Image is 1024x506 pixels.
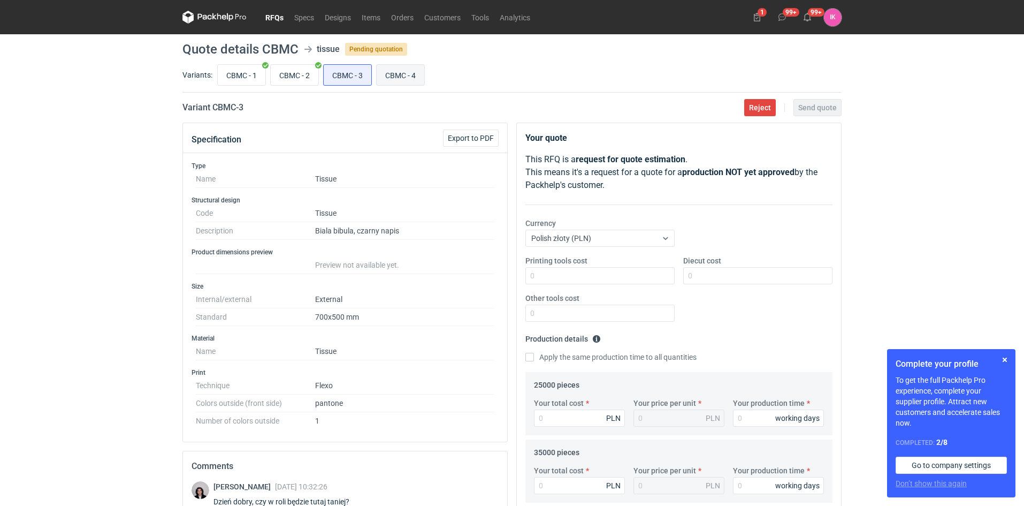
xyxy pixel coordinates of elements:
h3: Product dimensions preview [192,248,499,256]
label: Printing tools cost [525,255,587,266]
h3: Type [192,162,499,170]
label: Variants: [182,70,212,80]
input: 0 [525,267,675,284]
dt: Name [196,170,315,188]
dd: Tissue [315,205,494,222]
h3: Print [192,368,499,377]
h2: Comments [192,460,499,473]
div: Completed: [896,437,1007,448]
button: Send quote [793,99,842,116]
label: Your total cost [534,398,584,409]
a: RFQs [260,11,289,24]
span: [DATE] 10:32:26 [275,482,327,491]
button: Export to PDF [443,130,499,147]
button: Don’t show this again [896,478,967,489]
a: Specs [289,11,319,24]
dd: Biala bibula, czarny napis [315,222,494,240]
a: Analytics [494,11,536,24]
input: 0 [733,477,824,494]
dt: Name [196,343,315,360]
strong: Your quote [525,133,567,143]
div: PLN [606,480,621,491]
dt: Number of colors outside [196,412,315,425]
legend: 25000 pieces [534,376,579,389]
dd: 700x500 mm [315,308,494,326]
label: CBMC - 2 [270,64,319,86]
label: Your production time [733,465,805,476]
dd: Tissue [315,343,494,360]
dt: Technique [196,377,315,395]
div: PLN [706,413,720,424]
svg: Packhelp Pro [182,11,247,24]
h1: Quote details CBMC [182,43,299,56]
span: Preview not available yet. [315,261,399,269]
label: CBMC - 3 [323,64,372,86]
input: 0 [733,410,824,427]
div: PLN [606,413,621,424]
p: This RFQ is a . This means it's a request for a quote for a by the Packhelp's customer. [525,153,832,192]
input: 0 [534,477,625,494]
label: Your total cost [534,465,584,476]
dd: pantone [315,395,494,412]
label: Other tools cost [525,293,579,304]
div: working days [775,413,820,424]
legend: 35000 pieces [534,444,579,457]
strong: request for quote estimation [576,154,685,164]
label: Currency [525,218,556,229]
label: CBMC - 4 [376,64,425,86]
div: tissue [317,43,340,56]
dd: Tissue [315,170,494,188]
a: Go to company settings [896,457,1007,474]
h2: Variant CBMC - 3 [182,101,243,114]
dt: Code [196,205,315,222]
div: PLN [706,480,720,491]
h3: Size [192,282,499,291]
h3: Material [192,334,499,343]
label: Diecut cost [683,255,721,266]
strong: 2 / 8 [936,438,947,447]
a: Designs [319,11,356,24]
span: Export to PDF [448,134,494,142]
h3: Structural design [192,196,499,205]
button: Specification [192,127,241,153]
label: Apply the same production time to all quantities [525,352,697,362]
button: 99+ [774,9,791,26]
input: 0 [534,410,625,427]
dt: Colors outside (front side) [196,395,315,412]
label: Your price per unit [633,465,696,476]
button: Skip for now [998,353,1011,366]
a: Orders [386,11,419,24]
label: Your price per unit [633,398,696,409]
div: working days [775,480,820,491]
label: Your production time [733,398,805,409]
dt: Internal/external [196,291,315,308]
span: Pending quotation [345,43,407,56]
dd: External [315,291,494,308]
span: Send quote [798,104,837,111]
button: IK [824,9,842,26]
h1: Complete your profile [896,358,1007,371]
a: Tools [466,11,494,24]
a: Items [356,11,386,24]
dd: Flexo [315,377,494,395]
dt: Standard [196,308,315,326]
input: 0 [525,305,675,322]
a: Customers [419,11,466,24]
input: 0 [683,267,832,284]
dd: 1 [315,412,494,425]
strong: production NOT yet approved [682,167,794,177]
button: 1 [748,9,766,26]
span: Polish złoty (PLN) [531,234,591,243]
span: Reject [749,104,771,111]
div: Izabela Kurasiewicz [824,9,842,26]
button: 99+ [799,9,816,26]
label: CBMC - 1 [217,64,266,86]
legend: Production details [525,330,601,343]
img: Sebastian Markut [192,481,209,499]
span: [PERSON_NAME] [213,482,275,491]
p: To get the full Packhelp Pro experience, complete your supplier profile. Attract new customers an... [896,375,1007,428]
button: Reject [744,99,776,116]
dt: Description [196,222,315,240]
